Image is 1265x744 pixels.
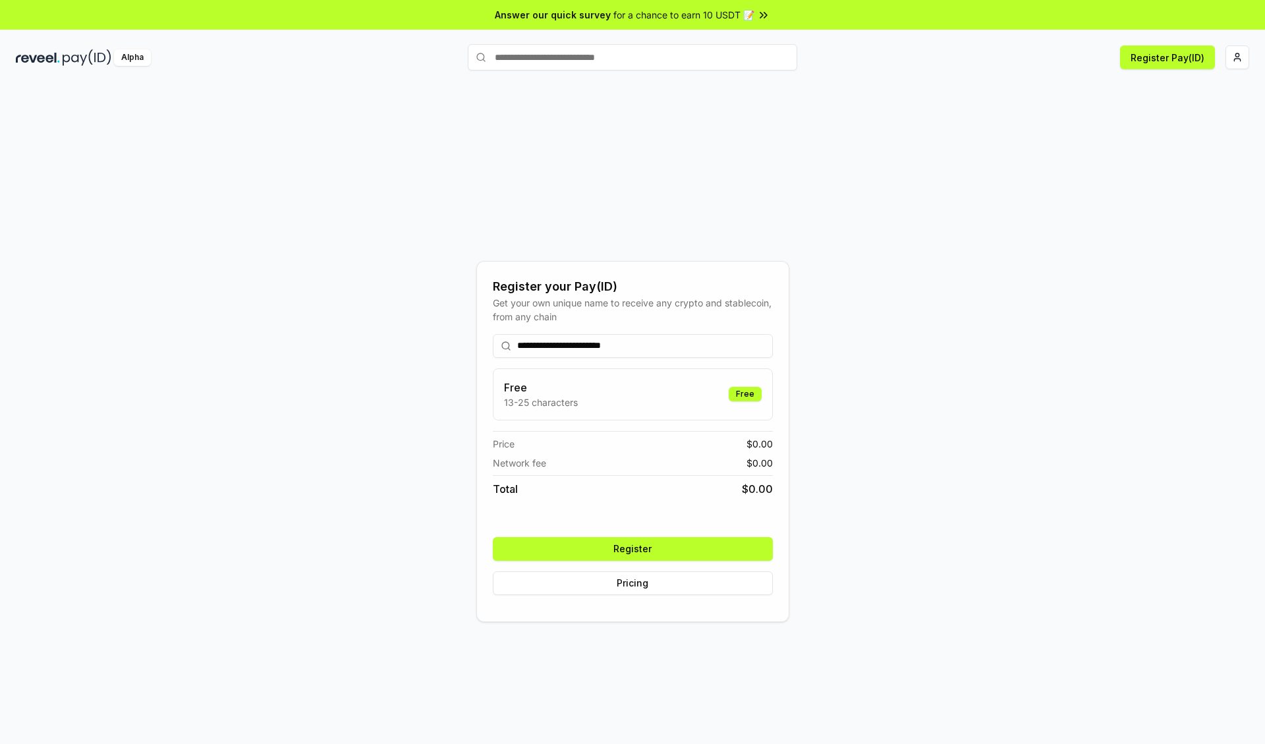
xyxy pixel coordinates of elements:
[16,49,60,66] img: reveel_dark
[493,571,773,595] button: Pricing
[504,395,578,409] p: 13-25 characters
[729,387,762,401] div: Free
[1120,45,1215,69] button: Register Pay(ID)
[495,8,611,22] span: Answer our quick survey
[63,49,111,66] img: pay_id
[493,437,515,451] span: Price
[114,49,151,66] div: Alpha
[613,8,754,22] span: for a chance to earn 10 USDT 📝
[493,537,773,561] button: Register
[493,456,546,470] span: Network fee
[493,277,773,296] div: Register your Pay(ID)
[504,380,578,395] h3: Free
[746,456,773,470] span: $ 0.00
[746,437,773,451] span: $ 0.00
[742,481,773,497] span: $ 0.00
[493,481,518,497] span: Total
[493,296,773,324] div: Get your own unique name to receive any crypto and stablecoin, from any chain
